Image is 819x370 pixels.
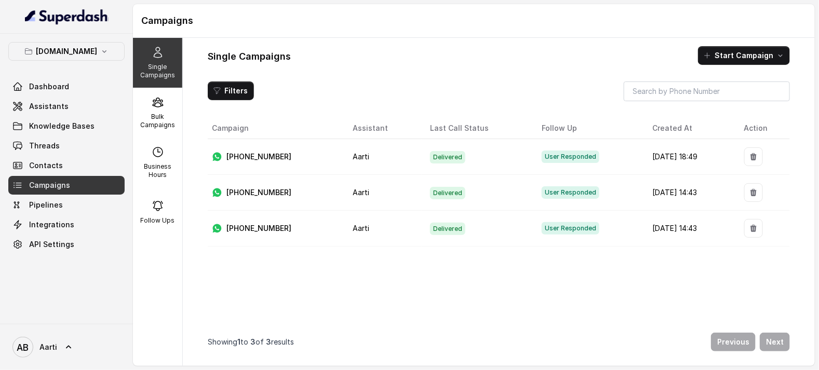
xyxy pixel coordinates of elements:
[8,196,125,214] a: Pipelines
[8,156,125,175] a: Contacts
[644,139,736,175] td: [DATE] 18:49
[29,160,63,171] span: Contacts
[250,337,256,346] span: 3
[237,337,240,346] span: 1
[430,223,465,235] span: Delivered
[353,152,369,161] span: Aarti
[29,121,95,131] span: Knowledge Bases
[353,188,369,197] span: Aarti
[29,239,74,250] span: API Settings
[736,118,790,139] th: Action
[430,187,465,199] span: Delivered
[8,215,125,234] a: Integrations
[266,337,271,346] span: 3
[8,136,125,155] a: Threads
[141,216,175,225] p: Follow Ups
[29,180,70,190] span: Campaigns
[644,211,736,246] td: [DATE] 14:43
[422,118,534,139] th: Last Call Status
[644,118,736,139] th: Created At
[8,77,125,96] a: Dashboard
[29,141,60,151] span: Threads
[25,8,109,25] img: light.svg
[29,81,69,92] span: Dashboard
[711,333,756,351] button: Previous
[39,342,57,352] span: Aarti
[29,200,63,210] span: Pipelines
[137,162,178,179] p: Business Hours
[226,187,291,198] p: [PHONE_NUMBER]
[760,333,790,351] button: Next
[29,101,69,112] span: Assistants
[226,152,291,162] p: [PHONE_NUMBER]
[8,235,125,254] a: API Settings
[208,118,344,139] th: Campaign
[353,224,369,232] span: Aarti
[141,12,807,29] h1: Campaigns
[624,81,790,101] input: Search by Phone Number
[542,186,599,199] span: User Responded
[29,220,74,230] span: Integrations
[542,150,599,163] span: User Responded
[8,97,125,116] a: Assistants
[533,118,644,139] th: Follow Up
[698,46,790,65] button: Start Campaign
[644,175,736,211] td: [DATE] 14:43
[36,45,97,58] p: [DOMAIN_NAME]
[430,151,465,163] span: Delivered
[208,337,294,347] p: Showing to of results
[137,63,178,79] p: Single Campaigns
[8,117,125,135] a: Knowledge Bases
[8,333,125,362] a: Aarti
[137,113,178,129] p: Bulk Campaigns
[208,326,790,358] nav: Pagination
[17,342,29,353] text: AB
[344,118,422,139] th: Assistant
[208,48,291,65] h1: Single Campaigns
[226,223,291,234] p: [PHONE_NUMBER]
[542,222,599,235] span: User Responded
[208,81,254,100] button: Filters
[8,42,125,61] button: [DOMAIN_NAME]
[8,176,125,195] a: Campaigns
